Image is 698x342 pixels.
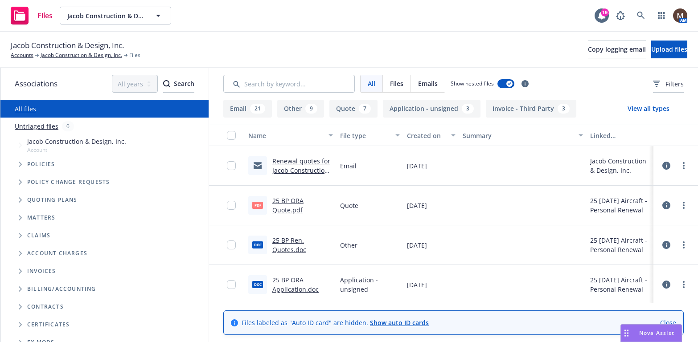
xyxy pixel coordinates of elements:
button: Other [277,100,324,118]
a: 25 BP ORA Application.doc [272,276,319,293]
button: Quote [329,100,378,118]
a: Untriaged files [15,122,58,131]
div: 9 [305,104,317,114]
span: [DATE] [407,161,427,171]
button: Summary [459,125,587,146]
span: Billing/Accounting [27,286,96,292]
a: more [678,279,689,290]
span: Contracts [27,304,64,309]
a: Jacob Construction & Design, Inc. [41,51,122,59]
span: Upload files [651,45,687,53]
div: 19 [601,8,609,16]
span: Email [340,161,357,171]
span: Files [390,79,403,88]
button: SearchSearch [163,75,194,93]
div: 3 [558,104,570,114]
button: Filters [653,75,684,93]
a: 25 BP ORA Quote.pdf [272,196,304,214]
button: Name [245,125,337,146]
button: Created on [403,125,459,146]
div: Linked associations [590,131,650,140]
button: Invoice - Third Party [486,100,576,118]
a: Files [7,3,56,28]
div: Summary [463,131,573,140]
input: Toggle Row Selected [227,240,236,249]
button: Application - unsigned [383,100,480,118]
input: Toggle Row Selected [227,201,236,210]
a: Switch app [653,7,670,24]
span: doc [252,241,263,248]
span: Filters [653,79,684,89]
span: Quoting plans [27,197,78,203]
a: more [678,160,689,171]
a: Close [660,318,676,327]
span: All [368,79,375,88]
span: Files [37,12,53,19]
span: Copy logging email [588,45,646,53]
div: 0 [62,121,74,131]
div: Name [248,131,323,140]
span: Jacob Construction & Design, Inc. [11,40,124,51]
img: photo [673,8,687,23]
span: Policies [27,162,55,167]
span: [DATE] [407,280,427,289]
span: Files labeled as "Auto ID card" are hidden. [242,318,429,327]
button: Nova Assist [620,324,682,342]
a: Accounts [11,51,33,59]
input: Select all [227,131,236,140]
span: Matters [27,215,55,220]
a: Report a Bug [612,7,629,24]
button: Jacob Construction & Design, Inc. [60,7,171,24]
span: Nova Assist [639,329,674,337]
div: 25 [DATE] Aircraft - Personal Renewal [590,196,650,215]
span: pdf [252,202,263,208]
span: Certificates [27,322,70,327]
span: Jacob Construction & Design, Inc. [27,137,126,146]
span: Show nested files [451,80,494,87]
span: Account charges [27,251,87,256]
button: View all types [613,100,684,118]
span: Application - unsigned [340,275,400,294]
span: Emails [418,79,438,88]
a: Renewal quotes for Jacob Construction & Design, Inc. [272,157,330,184]
input: Toggle Row Selected [227,280,236,289]
div: 3 [462,104,474,114]
a: more [678,240,689,250]
input: Search by keyword... [223,75,355,93]
button: File type [337,125,403,146]
div: 7 [359,104,371,114]
span: Files [129,51,140,59]
span: [DATE] [407,240,427,250]
a: Show auto ID cards [370,318,429,327]
div: Tree Example [0,135,209,280]
div: Search [163,75,194,92]
div: 25 [DATE] Aircraft - Personal Renewal [590,236,650,254]
span: Associations [15,78,57,90]
span: [DATE] [407,201,427,210]
span: Quote [340,201,358,210]
div: File type [340,131,390,140]
div: Created on [407,131,446,140]
span: Jacob Construction & Design, Inc. [67,11,144,20]
span: Other [340,240,357,250]
a: All files [15,105,36,113]
a: Search [632,7,650,24]
button: Upload files [651,41,687,58]
input: Toggle Row Selected [227,161,236,170]
span: Claims [27,233,50,238]
button: Linked associations [587,125,653,146]
span: Invoices [27,269,56,274]
a: 25 BP Ren. Quotes.doc [272,236,306,254]
span: Account [27,146,126,154]
span: doc [252,281,263,288]
div: Drag to move [621,325,632,342]
button: Copy logging email [588,41,646,58]
div: 25 [DATE] Aircraft - Personal Renewal [590,275,650,294]
div: 21 [250,104,265,114]
svg: Search [163,80,170,87]
span: Filters [665,79,684,89]
span: Policy change requests [27,179,110,185]
div: Jacob Construction & Design, Inc. [590,156,650,175]
a: more [678,200,689,211]
button: Email [223,100,272,118]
